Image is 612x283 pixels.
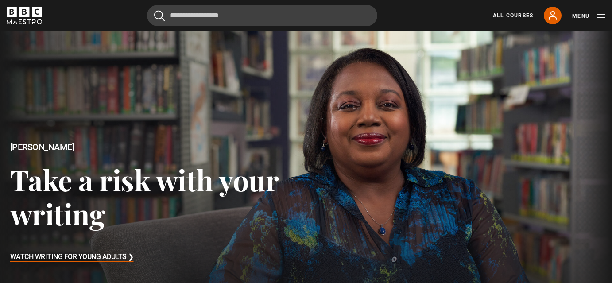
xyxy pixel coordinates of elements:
[493,12,533,19] a: All Courses
[10,163,306,231] h3: Take a risk with your writing
[154,10,165,21] button: Submit the search query
[10,251,134,264] h3: Watch Writing for Young Adults ❯
[572,12,605,20] button: Toggle navigation
[7,7,42,24] svg: BBC Maestro
[10,142,306,152] h2: [PERSON_NAME]
[147,5,377,26] input: Search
